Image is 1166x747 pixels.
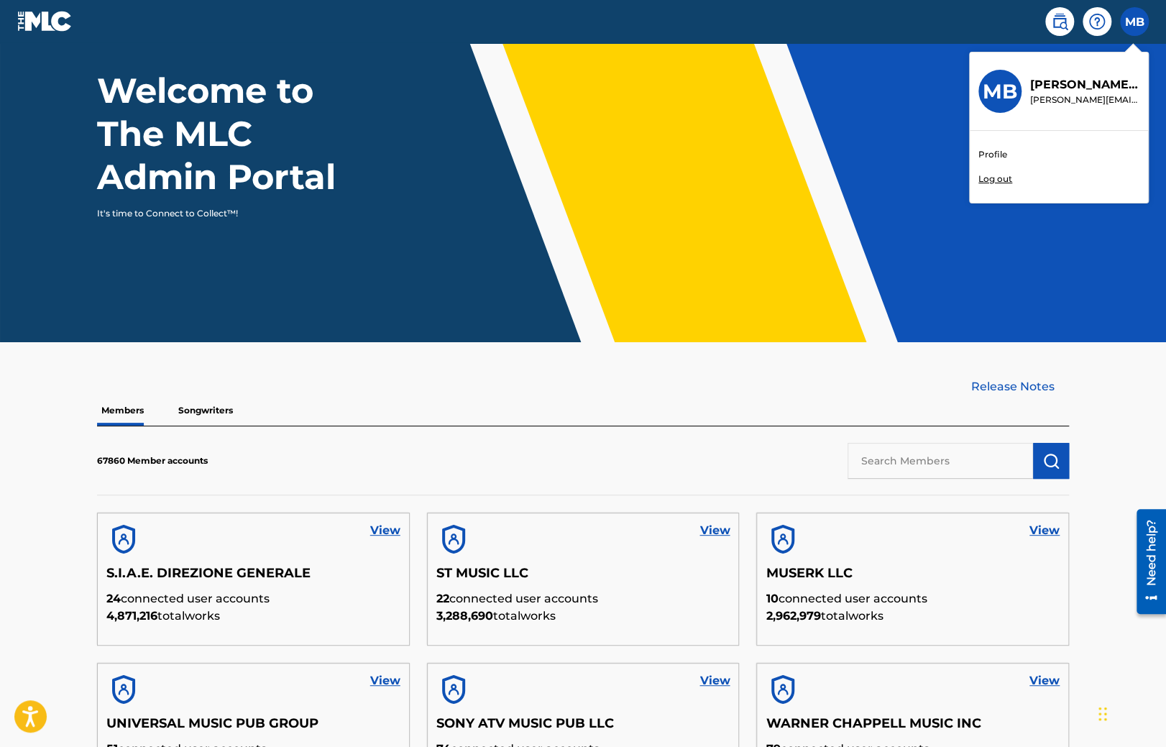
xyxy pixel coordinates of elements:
img: account [106,522,141,556]
a: View [370,522,400,539]
img: account [766,522,800,556]
div: Help [1083,7,1111,36]
p: Maurice Buckberry [1030,76,1139,93]
img: account [106,672,141,707]
span: 2,962,979 [766,609,820,623]
h3: MB [983,79,1017,104]
a: Release Notes [971,378,1069,395]
h5: ST MUSIC LLC [436,565,730,590]
a: View [370,672,400,689]
p: maurice.buckberry@themlc.com [1030,93,1139,106]
p: It's time to Connect to Collect™! [97,207,346,220]
p: Songwriters [174,395,237,426]
img: Search Works [1042,452,1060,469]
p: connected user accounts [766,590,1060,608]
span: MB [1125,14,1144,31]
h5: UNIVERSAL MUSIC PUB GROUP [106,715,400,741]
a: Public Search [1045,7,1074,36]
a: View [699,522,730,539]
p: 67860 Member accounts [97,454,208,467]
h5: MUSERK LLC [766,565,1060,590]
div: Drag [1098,692,1107,735]
span: 24 [106,592,121,605]
img: search [1051,13,1068,30]
p: total works [106,608,400,625]
div: User Menu [1120,7,1149,36]
a: View [1029,672,1060,689]
span: 4,871,216 [106,609,157,623]
iframe: Chat Widget [1094,678,1166,747]
p: Log out [978,173,1012,185]
img: account [766,672,800,707]
img: account [436,522,471,556]
a: View [699,672,730,689]
h5: SONY ATV MUSIC PUB LLC [436,715,730,741]
img: MLC Logo [17,11,73,32]
h5: WARNER CHAPPELL MUSIC INC [766,715,1060,741]
span: 10 [766,592,778,605]
p: connected user accounts [436,590,730,608]
a: View [1029,522,1060,539]
p: total works [766,608,1060,625]
img: account [436,672,471,707]
span: 3,288,690 [436,609,493,623]
a: Profile [978,148,1007,161]
p: connected user accounts [106,590,400,608]
img: help [1088,13,1106,30]
iframe: Resource Center [1126,503,1166,621]
span: 22 [436,592,449,605]
p: total works [436,608,730,625]
h5: S.I.A.E. DIREZIONE GENERALE [106,565,400,590]
input: Search Members [848,443,1033,479]
h1: Welcome to The MLC Admin Portal [97,69,366,198]
p: Members [97,395,148,426]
